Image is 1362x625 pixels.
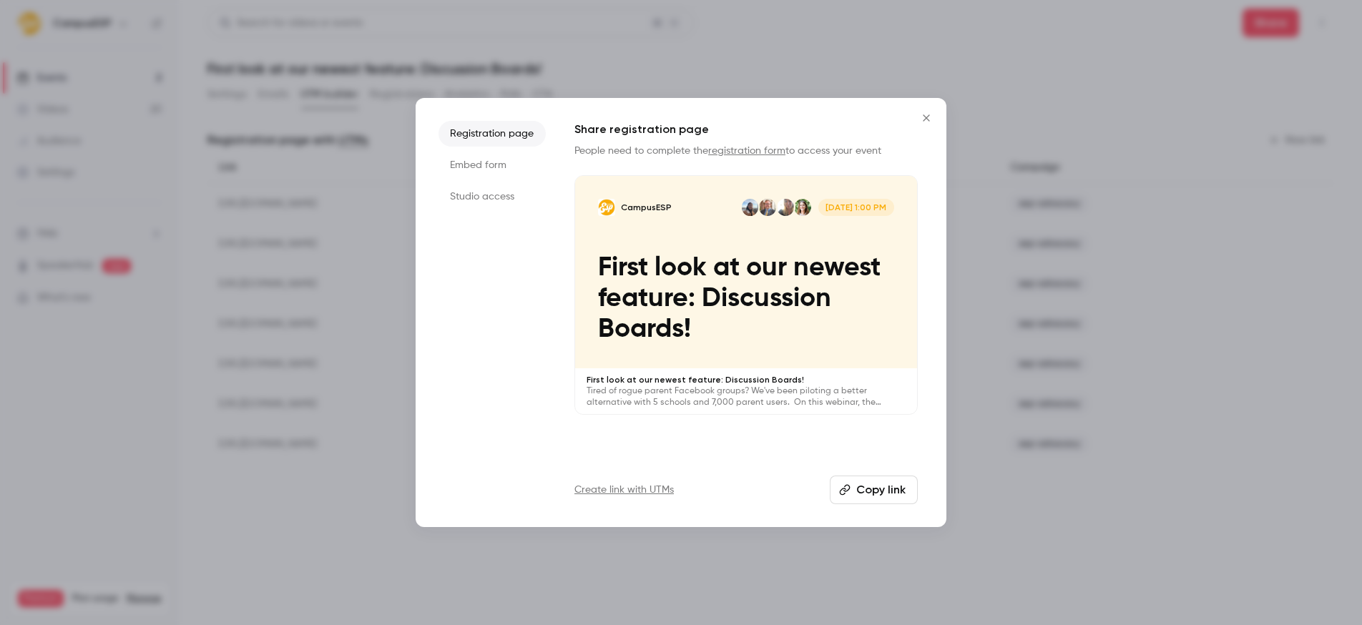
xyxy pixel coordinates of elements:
button: Copy link [830,476,918,504]
p: People need to complete the to access your event [574,144,918,158]
img: First look at our newest feature: Discussion Boards! [598,199,615,216]
img: Tiffany Zheng [742,199,759,216]
img: Danielle Dreeszen [777,199,794,216]
img: Gavin Grivna [759,199,776,216]
span: [DATE] 1:00 PM [818,199,894,216]
h1: Share registration page [574,121,918,138]
a: First look at our newest feature: Discussion Boards!CampusESPBrooke SterneckDanielle DreeszenGavi... [574,175,918,415]
button: Close [912,104,941,132]
p: First look at our newest feature: Discussion Boards! [598,252,894,345]
img: Brooke Sterneck [794,199,811,216]
a: registration form [708,146,785,156]
li: Embed form [439,152,546,178]
li: Registration page [439,121,546,147]
p: First look at our newest feature: Discussion Boards! [587,374,906,385]
a: Create link with UTMs [574,483,674,497]
p: Tired of rogue parent Facebook groups? We've been piloting a better alternative with 5 schools an... [587,385,906,408]
p: CampusESP [621,202,672,213]
li: Studio access [439,184,546,210]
